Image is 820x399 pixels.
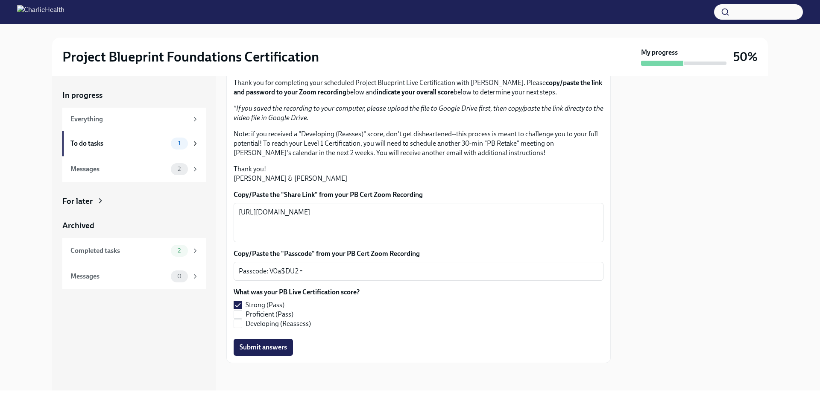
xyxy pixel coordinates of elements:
[70,272,167,281] div: Messages
[17,5,64,19] img: CharlieHealth
[733,49,758,65] h3: 50%
[62,238,206,264] a: Completed tasks2
[62,156,206,182] a: Messages2
[239,266,598,276] textarea: Passcode: V0a$DU2=
[234,288,360,297] label: What was your PB Live Certification score?
[234,339,293,356] button: Submit answers
[70,114,188,124] div: Everything
[62,264,206,289] a: Messages0
[641,48,678,57] strong: My progress
[62,48,319,65] h2: Project Blueprint Foundations Certification
[173,247,186,254] span: 2
[246,319,311,329] span: Developing (Reassess)
[246,300,284,310] span: Strong (Pass)
[70,164,167,174] div: Messages
[234,249,603,258] label: Copy/Paste the "Passcode" from your PB Cert Zoom Recording
[62,90,206,101] a: In progress
[70,139,167,148] div: To do tasks
[62,108,206,131] a: Everything
[62,196,93,207] div: For later
[240,343,287,352] span: Submit answers
[234,129,603,158] p: Note: if you received a "Developing (Reasses)" score, don't get disheartened--this process is mea...
[173,140,186,147] span: 1
[234,78,603,97] p: Thank you for completing your scheduled Project Blueprint Live Certification with [PERSON_NAME]. ...
[62,220,206,231] a: Archived
[70,246,167,255] div: Completed tasks
[246,310,293,319] span: Proficient (Pass)
[234,164,603,183] p: Thank you! [PERSON_NAME] & [PERSON_NAME]
[173,166,186,172] span: 2
[377,88,454,96] strong: indicate your overall score
[62,196,206,207] a: For later
[172,273,187,279] span: 0
[62,131,206,156] a: To do tasks1
[234,104,603,122] em: If you saved the recording to your computer, please upload the file to Google Drive first, then c...
[239,207,598,238] textarea: [URL][DOMAIN_NAME]
[234,190,603,199] label: Copy/Paste the "Share Link" from your PB Cert Zoom Recording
